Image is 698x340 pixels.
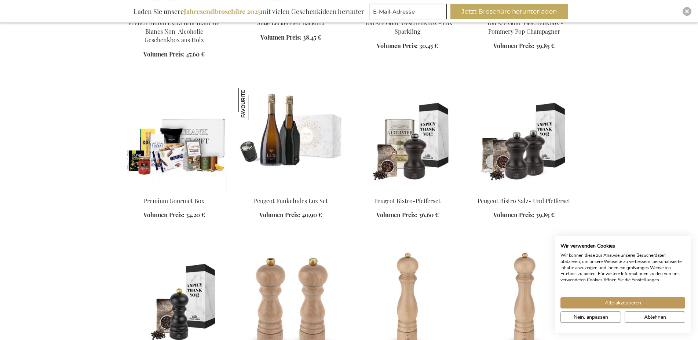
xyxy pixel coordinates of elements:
[377,42,438,50] a: Volumen Preis: 30,45 €
[536,42,555,50] span: 39,85 €
[493,42,555,50] a: Volumen Preis: 39,85 €
[355,88,460,191] img: Peugot Bistro Pepper Set
[376,211,439,219] a: Volumen Preis: 36,60 €
[355,188,460,195] a: Peugot Bistro Pepper Set
[644,313,666,321] span: Ablehnen
[560,252,685,283] p: Wir können diese zur Analyse unserer Besucherdaten platzieren, um unsere Webseite zu verbessern, ...
[184,7,261,16] b: Jahresendbroschüre 2025
[130,4,368,19] div: Laden Sie unsere mit vielen Geschenkideen herunter
[143,50,184,58] span: Volumen Preis:
[257,19,325,27] a: Süße Leckereien Backbox
[260,33,321,42] a: Volumen Preis: 38,45 €
[472,188,577,195] a: Peugeot Bistro Salt & Pepper Set
[450,4,568,19] button: Jetzt Broschüre herunterladen
[238,188,343,195] a: EB-PKT-PEUG-CHAM-LUX Peugeot Funkelndes Lux Set
[376,211,417,219] span: Volumen Preis:
[186,50,205,58] span: 47,60 €
[377,42,418,50] span: Volumen Preis:
[493,211,555,219] a: Volumen Preis: 39,85 €
[574,313,608,321] span: Nein, anpassen
[625,311,685,323] button: Alle verweigern cookies
[560,297,685,308] button: Akzeptieren Sie alle cookies
[493,211,534,219] span: Volumen Preis:
[536,211,555,219] span: 39,85 €
[303,33,321,41] span: 38,45 €
[374,197,441,205] a: Peugeot Bistro-Pfefferset
[143,50,205,59] a: Volumen Preis: 47,60 €
[122,88,227,191] img: Premium Gourmet Box
[143,211,205,219] a: Volumen Preis: 34,20 €
[129,19,219,44] a: French Bloom Extra Brut Blanc de Blancs Non-Alcoholic Geschenkbox aus Holz
[238,88,343,191] img: EB-PKT-PEUG-CHAM-LUX
[605,299,641,307] span: Alle akzeptieren
[186,211,205,219] span: 34,20 €
[369,4,447,19] input: E-Mail-Adresse
[238,88,270,120] img: Peugeot Funkelndes Lux Set
[478,197,570,205] a: Peugeot Bistro Salz- Und Pfefferset
[369,4,449,21] form: marketing offers and promotions
[560,243,685,249] h2: Wir verwenden Cookies
[259,211,322,219] a: Volumen Preis: 40,90 €
[144,197,204,205] a: Premium Gourmet Box
[683,7,691,16] div: Close
[254,197,328,205] a: Peugeot Funkelndes Lux Set
[493,42,534,50] span: Volumen Preis:
[419,211,439,219] span: 36,60 €
[419,42,438,50] span: 30,45 €
[122,188,227,195] a: Premium Gourmet Box
[143,211,184,219] span: Volumen Preis:
[685,9,689,14] img: Close
[259,211,300,219] span: Volumen Preis:
[472,88,577,191] img: Peugeot Bistro Salt & Pepper Set
[260,33,302,41] span: Volumen Preis:
[560,311,621,323] button: cookie Einstellungen anpassen
[302,211,322,219] span: 40,90 €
